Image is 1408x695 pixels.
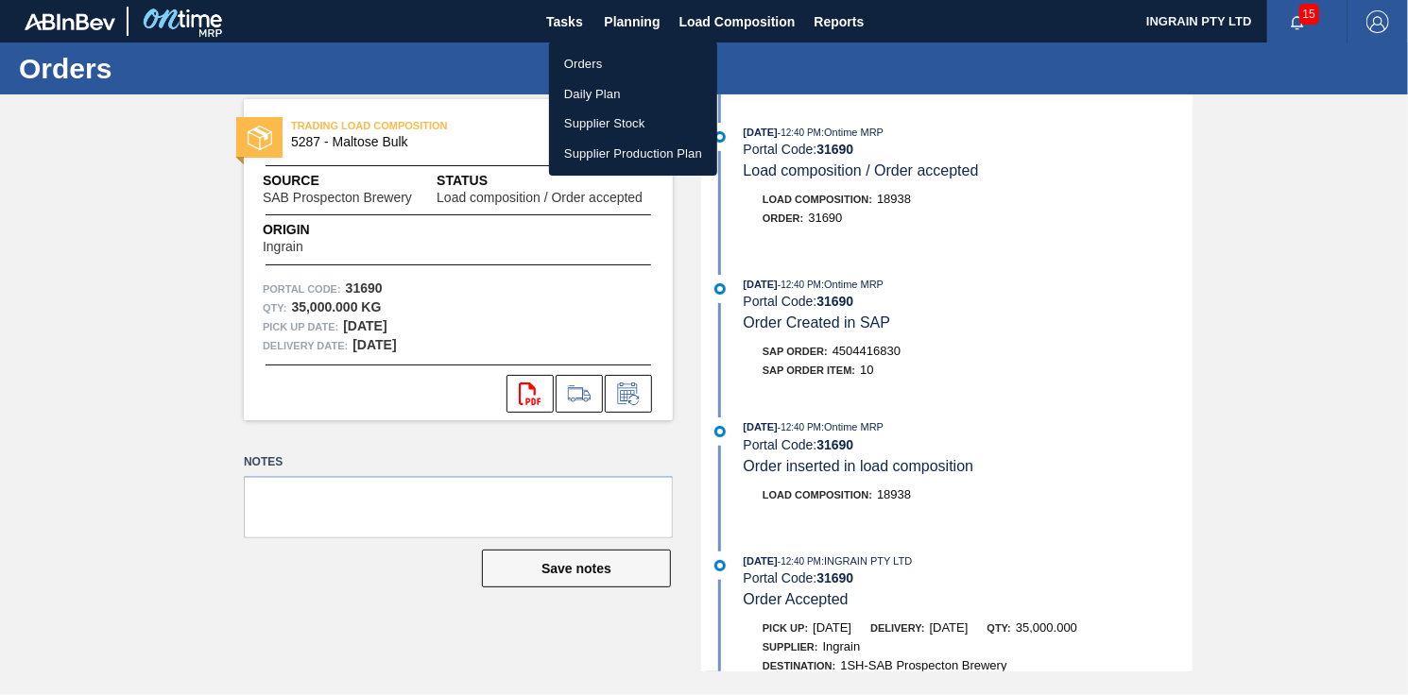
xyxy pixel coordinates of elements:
[549,139,717,169] a: Supplier Production Plan
[549,79,717,110] a: Daily Plan
[549,109,717,139] a: Supplier Stock
[549,49,717,79] a: Orders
